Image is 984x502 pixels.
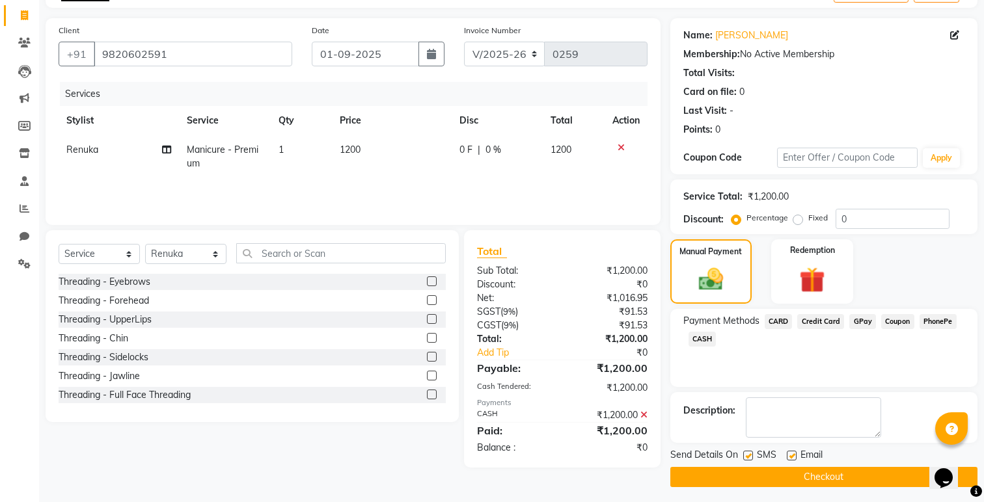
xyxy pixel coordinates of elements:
label: Date [312,25,329,36]
span: 9% [503,306,515,317]
div: Membership: [683,47,740,61]
th: Stylist [59,106,179,135]
span: PhonePe [920,314,957,329]
div: ₹0 [562,441,657,455]
span: Coupon [881,314,914,329]
th: Qty [271,106,332,135]
span: 1 [279,144,284,155]
div: Name: [683,29,713,42]
div: Coupon Code [683,151,777,165]
div: 0 [739,85,745,99]
span: 1200 [340,144,361,155]
img: _gift.svg [791,264,833,296]
div: ₹1,200.00 [562,360,657,376]
input: Search by Name/Mobile/Email/Code [94,42,292,66]
div: Threading - Chin [59,332,128,345]
div: ( ) [467,319,562,332]
div: Net: [467,291,562,305]
th: Total [543,106,605,135]
div: ₹1,016.95 [562,291,657,305]
div: 0 [715,123,720,137]
div: Card on file: [683,85,737,99]
div: ( ) [467,305,562,319]
span: Send Details On [670,448,738,464]
div: Sub Total: [467,264,562,278]
div: ₹1,200.00 [562,264,657,278]
span: Credit Card [797,314,844,329]
div: Threading - Full Face Threading [59,388,191,402]
div: ₹1,200.00 [562,332,657,346]
a: [PERSON_NAME] [715,29,788,42]
div: Description: [683,404,735,417]
div: ₹91.53 [562,319,657,332]
button: Checkout [670,467,977,487]
button: +91 [59,42,95,66]
div: Cash Tendered: [467,381,562,395]
label: Fixed [808,212,828,224]
iframe: chat widget [929,450,971,489]
label: Redemption [790,244,835,256]
div: Discount: [683,213,724,226]
span: Renuka [66,144,98,155]
span: Total [477,244,507,258]
span: Manicure - Premium [187,144,258,169]
span: SMS [757,448,776,464]
div: Threading - Eyebrows [59,275,150,289]
div: ₹1,200.00 [562,423,657,438]
div: ₹0 [562,278,657,291]
div: Threading - Jawline [59,369,140,383]
a: Add Tip [467,346,578,360]
span: GPay [849,314,876,329]
div: - [730,104,733,118]
div: Threading - UpperLips [59,313,152,326]
div: Points: [683,123,713,137]
input: Search or Scan [236,243,446,263]
label: Percentage [746,212,788,224]
div: Service Total: [683,190,743,204]
div: Payments [477,397,648,408]
th: Action [605,106,648,135]
div: ₹1,200.00 [562,381,657,395]
div: Threading - Forehead [59,294,149,308]
input: Enter Offer / Coupon Code [777,148,918,168]
div: Last Visit: [683,104,727,118]
span: CGST [477,319,501,331]
th: Service [179,106,271,135]
label: Invoice Number [464,25,521,36]
span: Payment Methods [683,314,759,328]
span: Email [800,448,823,464]
label: Manual Payment [679,246,742,258]
div: ₹0 [578,346,657,360]
div: ₹1,200.00 [562,408,657,422]
span: | [478,143,480,157]
span: 0 F [459,143,472,157]
div: ₹91.53 [562,305,657,319]
span: 0 % [485,143,501,157]
div: Threading - Sidelocks [59,350,148,364]
label: Client [59,25,79,36]
span: CARD [765,314,793,329]
div: No Active Membership [683,47,964,61]
span: SGST [477,306,500,317]
span: 9% [504,320,516,330]
button: Apply [923,148,960,168]
div: Total Visits: [683,66,735,80]
div: CASH [467,408,562,422]
th: Disc [452,106,543,135]
div: Payable: [467,360,562,376]
th: Price [332,106,451,135]
div: ₹1,200.00 [748,190,789,204]
div: Total: [467,332,562,346]
span: 1200 [551,144,571,155]
div: Discount: [467,278,562,291]
div: Balance : [467,441,562,455]
div: Paid: [467,423,562,438]
div: Services [60,82,657,106]
span: CASH [689,332,717,347]
img: _cash.svg [691,265,731,293]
